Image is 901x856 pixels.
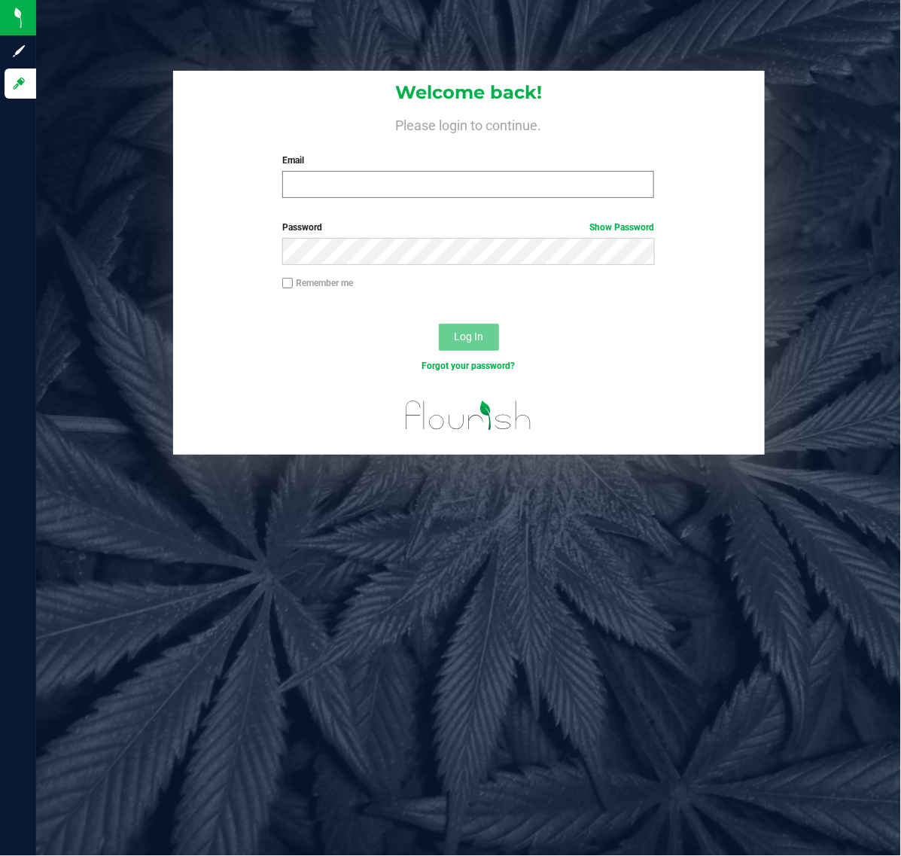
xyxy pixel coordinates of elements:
[422,361,515,371] a: Forgot your password?
[173,83,765,102] h1: Welcome back!
[173,114,765,133] h4: Please login to continue.
[282,276,353,290] label: Remember me
[11,44,26,59] inline-svg: Sign up
[439,324,499,351] button: Log In
[394,388,543,443] img: flourish_logo.svg
[282,222,322,233] span: Password
[454,331,483,343] span: Log In
[282,154,654,167] label: Email
[282,278,293,288] input: Remember me
[11,76,26,91] inline-svg: Log in
[589,222,654,233] a: Show Password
